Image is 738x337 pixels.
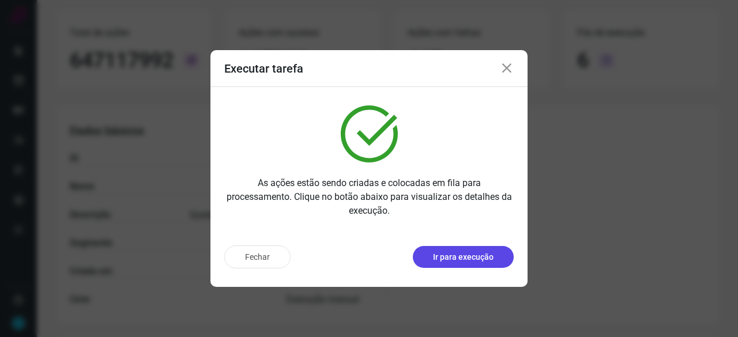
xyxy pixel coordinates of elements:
[413,246,514,268] button: Ir para execução
[224,62,303,75] h3: Executar tarefa
[224,245,291,268] button: Fechar
[341,105,398,162] img: verified.svg
[224,176,514,218] p: As ações estão sendo criadas e colocadas em fila para processamento. Clique no botão abaixo para ...
[433,251,494,263] p: Ir para execução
